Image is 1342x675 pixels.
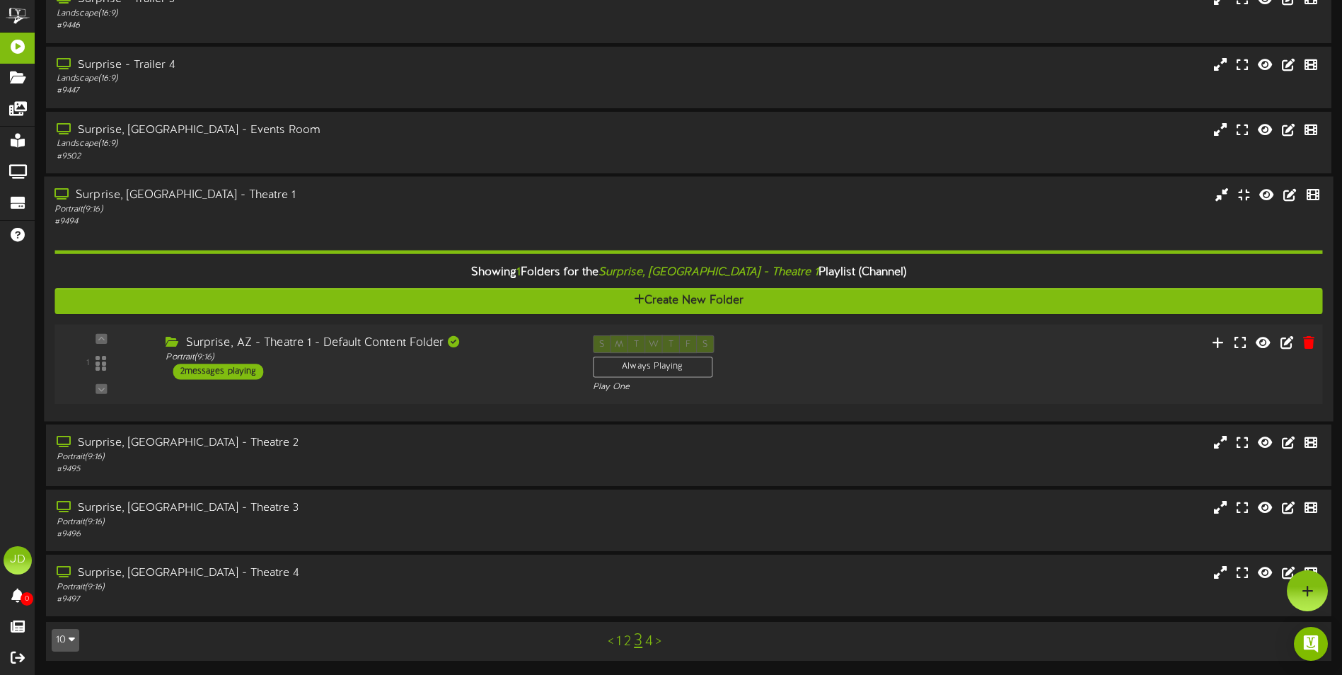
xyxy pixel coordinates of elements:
[57,529,571,541] div: # 9496
[57,500,571,517] div: Surprise, [GEOGRAPHIC_DATA] - Theatre 3
[52,629,79,652] button: 10
[57,122,571,139] div: Surprise, [GEOGRAPHIC_DATA] - Events Room
[616,634,621,650] a: 1
[44,258,1333,288] div: Showing Folders for the Playlist (Channel)
[624,634,631,650] a: 2
[57,451,571,463] div: Portrait ( 9:16 )
[608,634,613,650] a: <
[516,266,521,279] span: 1
[645,634,653,650] a: 4
[4,546,32,575] div: JD
[21,592,33,606] span: 0
[1294,627,1328,661] div: Open Intercom Messenger
[57,151,571,163] div: # 9502
[54,288,1322,314] button: Create New Folder
[54,203,570,215] div: Portrait ( 9:16 )
[634,632,642,650] a: 3
[57,138,571,150] div: Landscape ( 16:9 )
[166,335,571,351] div: Surprise, AZ - Theatre 1 - Default Content Folder
[57,582,571,594] div: Portrait ( 9:16 )
[57,73,571,85] div: Landscape ( 16:9 )
[57,85,571,97] div: # 9447
[54,215,570,227] div: # 9494
[593,357,712,378] div: Always Playing
[57,20,571,32] div: # 9446
[57,57,571,74] div: Surprise - Trailer 4
[656,634,661,650] a: >
[598,266,818,279] i: Surprise, [GEOGRAPHIC_DATA] - Theatre 1
[57,565,571,582] div: Surprise, [GEOGRAPHIC_DATA] - Theatre 4
[54,187,570,203] div: Surprise, [GEOGRAPHIC_DATA] - Theatre 1
[173,364,264,379] div: 2 messages playing
[57,594,571,606] div: # 9497
[57,8,571,20] div: Landscape ( 16:9 )
[166,351,571,363] div: Portrait ( 9:16 )
[593,381,891,393] div: Play One
[57,517,571,529] div: Portrait ( 9:16 )
[57,463,571,475] div: # 9495
[57,435,571,451] div: Surprise, [GEOGRAPHIC_DATA] - Theatre 2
